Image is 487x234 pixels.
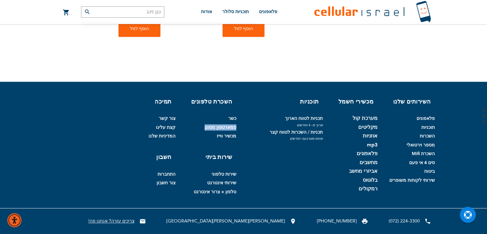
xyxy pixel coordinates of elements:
[358,124,377,130] a: מקליטים
[412,151,435,157] a: השכרת Mifi
[363,177,377,183] a: בלוטוס
[409,160,435,166] a: סים 4 אי פעם
[349,168,377,174] a: אביזרי מחשב
[222,9,249,14] span: תוכניות סלולר
[407,142,435,148] a: מספר וירטואלי
[314,1,431,23] img: לוגו סלולר ישראל
[389,218,420,224] a: (072) 224-3300
[241,123,323,128] span: ארוך מ- 4 חודשים
[359,186,377,192] a: רמקולים
[184,98,232,106] h6: השכרת טלפונים
[88,218,134,224] a: !צריכים עזרה? אנחנו פה
[152,153,172,162] h6: חשבון
[158,171,175,177] a: התחברות
[234,26,253,31] span: הוסף לסל
[363,133,377,139] a: אוזניות
[367,142,377,148] a: mp3
[156,124,175,130] a: קצת עלינו
[152,98,172,106] h6: תמיכה
[360,160,377,166] a: מחשבים
[205,124,236,130] a: סמארטפון מסונן
[353,115,377,121] a: מערכת קול
[332,98,374,106] h6: מכשירי חשמל
[184,153,232,162] h6: שירות ביתי
[241,136,323,141] span: פחות מארבעה חודשים
[245,98,319,106] h6: תוכניות
[317,218,357,224] a: [PHONE_NUMBER]
[159,115,175,121] a: צור קשר
[207,180,236,186] a: שירותי אינטרנט
[270,129,323,135] a: תכניות / השכרות לטווח קצר
[223,21,265,37] button: הוסף לסל
[130,26,149,31] span: הוסף לסל
[259,9,277,14] span: פלאפונים
[212,171,236,177] a: שירות טלפוני
[417,115,435,121] a: פלאפונים
[81,6,164,18] input: חפש
[118,21,161,37] button: הוסף לסל
[228,115,236,121] a: כשר
[166,218,296,224] li: [GEOGRAPHIC_DATA][PERSON_NAME][PERSON_NAME]
[389,177,435,183] a: שירותי לקוחות משופרים
[424,168,435,174] a: ביטוח
[420,133,435,139] a: השכרות
[285,115,323,121] a: תכניות לטווח הארוך
[421,124,435,130] a: תוכניות
[201,9,212,14] span: אודות
[157,180,175,186] a: צור חשבון
[149,133,175,139] a: המדיניות שלנו
[194,189,236,195] a: טלפון + צרור אינטרנט
[7,213,21,227] div: תפריט נגישות
[357,151,377,157] a: פלאפונים
[217,133,236,139] a: מכשיר ווייז
[386,98,431,106] h6: השירותים שלנו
